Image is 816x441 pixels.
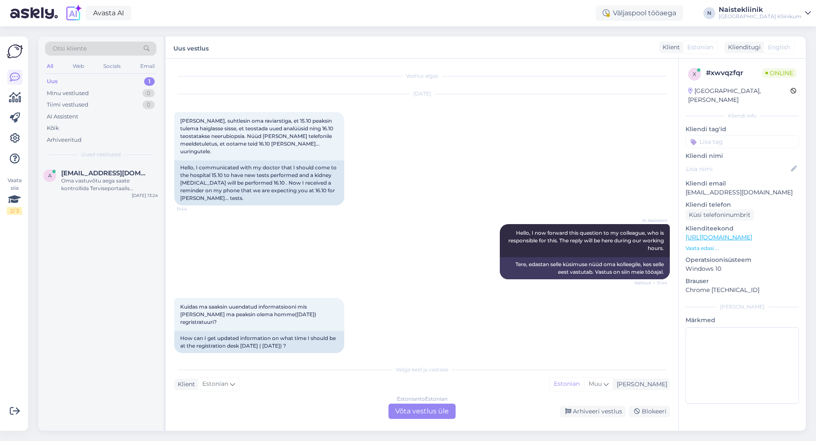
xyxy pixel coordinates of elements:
div: Arhiveeritud [47,136,82,144]
div: All [45,61,55,72]
span: Otsi kliente [53,44,87,53]
div: Kliendi info [686,112,799,120]
img: explore-ai [65,4,82,22]
p: Chrome [TECHNICAL_ID] [686,286,799,295]
span: Kuidas ma saaksin uuendatud informatsiooni mis [PERSON_NAME] ma peaksin olema homme([DATE]) regri... [180,303,317,325]
div: [GEOGRAPHIC_DATA] Kliinikum [719,13,802,20]
span: Hello, I now forward this question to my colleague, who is responsible for this. The reply will b... [508,230,665,251]
div: Vestlus algas [174,72,670,80]
div: 0 [142,101,155,109]
span: Estonian [202,379,228,389]
div: Klient [174,380,195,389]
p: Kliendi telefon [686,200,799,209]
div: Väljaspool tööaega [596,6,683,21]
span: Uued vestlused [81,151,121,158]
div: Web [71,61,86,72]
p: Kliendi nimi [686,152,799,160]
div: Email [139,61,156,72]
div: Arhiveeri vestlus [560,406,626,417]
div: Blokeeri [629,406,670,417]
a: Avasta AI [86,6,131,20]
div: 0 [142,89,155,98]
div: Tere, edastan selle küsimuse nüüd oma kolleegile, kes selle eest vastutab. Vastus on siin meie tö... [500,257,670,279]
span: a [48,172,52,179]
a: Naistekliinik[GEOGRAPHIC_DATA] Kliinikum [719,6,811,20]
div: Uus [47,77,58,86]
div: Oma vastuvõtu aega saate kontrollida Terviseportaalis ([DOMAIN_NAME]), Patsiendiportaalis ([DOMAI... [61,177,158,192]
p: Brauser [686,277,799,286]
div: 1 [144,77,155,86]
img: Askly Logo [7,43,23,59]
div: [GEOGRAPHIC_DATA], [PERSON_NAME] [688,87,790,104]
div: Vaata siia [7,177,22,215]
div: [DATE] 13:24 [132,192,158,199]
p: Klienditeekond [686,224,799,233]
p: Operatsioonisüsteem [686,256,799,264]
div: Hello, I communicated with my doctor that I should come to the hospital 15.10 to have new tests p... [174,160,344,205]
div: [DATE] [174,90,670,98]
div: Tiimi vestlused [47,101,88,109]
span: Muu [589,380,602,388]
div: Võta vestlus üle [388,404,456,419]
span: English [768,43,790,52]
div: [PERSON_NAME] [686,303,799,311]
div: Minu vestlused [47,89,89,98]
div: Klient [659,43,680,52]
p: Kliendi tag'id [686,125,799,134]
span: AI Assistent [635,217,667,224]
div: Kõik [47,124,59,132]
span: x [693,71,696,77]
div: Estonian [550,378,584,390]
div: Naistekliinik [719,6,802,13]
a: [URL][DOMAIN_NAME] [686,233,752,241]
p: Kliendi email [686,179,799,188]
input: Lisa tag [686,135,799,148]
div: Klienditugi [725,43,761,52]
span: 11:44 [177,206,209,212]
div: How can I get updated information on what time I should be at the registration desk [DATE] ( [DAT... [174,331,344,353]
p: Vaata edasi ... [686,244,799,252]
div: Valige keel ja vastake [174,366,670,374]
p: Windows 10 [686,264,799,273]
div: Küsi telefoninumbrit [686,209,754,221]
div: [PERSON_NAME] [613,380,667,389]
span: Online [762,68,796,78]
input: Lisa nimi [686,164,789,174]
label: Uus vestlus [173,42,209,53]
span: ats-hannibal@hotmail.com [61,169,150,177]
p: [EMAIL_ADDRESS][DOMAIN_NAME] [686,188,799,197]
div: N [703,7,715,19]
p: Märkmed [686,316,799,325]
span: Nähtud ✓ 11:44 [635,280,667,286]
span: [PERSON_NAME], suhtlesin oma raviarstiga, et 15.10 peaksin tulema haiglasse sisse, et teostada uu... [180,118,334,154]
div: Estonian to Estonian [397,395,448,403]
div: 2 / 3 [7,207,22,215]
span: Estonian [687,43,713,52]
div: Socials [102,61,122,72]
div: # xwvqzfqr [706,68,762,78]
div: AI Assistent [47,112,78,121]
